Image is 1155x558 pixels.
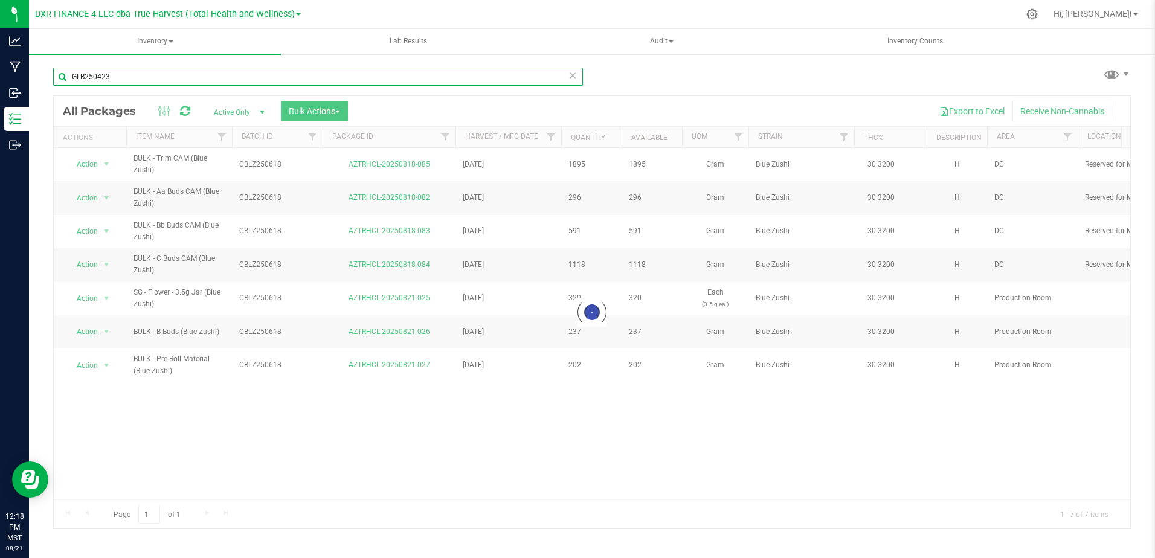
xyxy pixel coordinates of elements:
a: Inventory Counts [789,29,1041,54]
inline-svg: Outbound [9,139,21,151]
span: Audit [536,30,787,54]
span: DXR FINANCE 4 LLC dba True Harvest (Total Health and Wellness) [35,9,295,19]
inline-svg: Inventory [9,113,21,125]
inline-svg: Analytics [9,35,21,47]
input: Search Package ID, Item Name, SKU, Lot or Part Number... [53,68,583,86]
span: Hi, [PERSON_NAME]! [1054,9,1132,19]
span: Lab Results [373,36,443,46]
a: Audit [536,29,788,54]
p: 12:18 PM MST [5,511,24,544]
iframe: Resource center [12,461,48,498]
p: 08/21 [5,544,24,553]
a: Inventory [29,29,281,54]
div: Manage settings [1025,8,1040,20]
span: Inventory Counts [871,36,959,46]
a: Lab Results [282,29,534,54]
inline-svg: Manufacturing [9,61,21,73]
inline-svg: Inbound [9,87,21,99]
span: Clear [568,68,577,83]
